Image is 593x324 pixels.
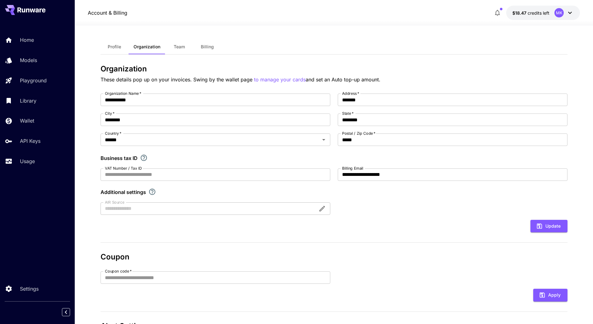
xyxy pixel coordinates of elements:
[342,166,363,171] label: Billing Email
[342,111,354,116] label: State
[101,154,138,162] p: Business tax ID
[319,135,328,144] button: Open
[88,9,127,17] a: Account & Billing
[105,91,141,96] label: Organization Name
[20,137,40,145] p: API Keys
[101,188,146,196] p: Additional settings
[254,76,306,84] button: to manage your cards
[342,91,359,96] label: Address
[512,10,549,16] div: $18.47041
[67,307,75,318] div: Collapse sidebar
[88,9,127,17] nav: breadcrumb
[148,188,156,196] svg: Explore additional customization settings
[528,10,549,16] span: credits left
[105,131,121,136] label: Country
[342,131,375,136] label: Postal / Zip Code
[20,157,35,165] p: Usage
[20,97,36,104] p: Library
[201,44,214,50] span: Billing
[512,10,528,16] span: $18.47
[101,253,567,261] h3: Coupon
[101,76,254,83] span: These details pop up on your invoices. Swing by the wallet page
[101,65,567,73] h3: Organization
[105,200,124,205] label: AIR Source
[105,268,132,274] label: Coupon code
[20,285,39,293] p: Settings
[530,220,567,233] button: Update
[20,117,34,124] p: Wallet
[20,36,34,44] p: Home
[105,111,115,116] label: City
[506,6,580,20] button: $18.47041MK
[174,44,185,50] span: Team
[62,308,70,316] button: Collapse sidebar
[20,77,47,84] p: Playground
[108,44,121,50] span: Profile
[306,76,380,83] span: and set an Auto top-up amount.
[105,166,142,171] label: VAT Number / Tax ID
[554,8,564,17] div: MK
[20,56,37,64] p: Models
[134,44,160,50] span: Organization
[140,154,148,162] svg: If you are a business tax registrant, please enter your business tax ID here.
[533,289,567,302] button: Apply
